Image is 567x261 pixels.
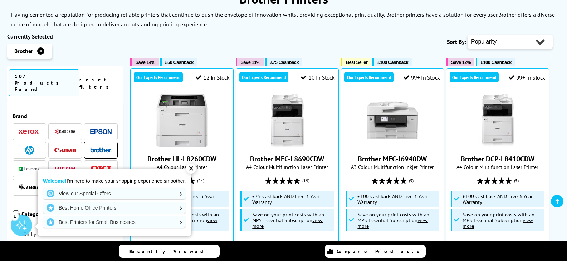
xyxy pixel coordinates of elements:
[270,60,299,65] span: £75 Cashback
[19,164,40,173] a: Lexmark
[54,146,76,155] a: Canon
[19,184,40,191] img: Zebra
[155,94,209,147] img: Brother HL-L8260CDW
[129,248,211,255] span: Recently Viewed
[241,60,260,65] span: Save 11%
[11,212,19,220] div: 1
[134,72,183,82] div: Our Experts Recommend
[357,217,428,229] u: view more
[354,239,377,248] span: £249.92
[265,58,302,66] button: £75 Cashback
[463,211,534,229] span: Save on your print costs with an MPS Essential Subscription
[341,58,371,66] button: Best Seller
[325,245,426,258] a: Compare Products
[21,210,118,219] span: Category
[165,60,194,65] span: £60 Cashback
[481,60,512,65] span: £100 Cashback
[239,72,288,82] div: Our Experts Recommend
[134,164,229,170] span: A4 Colour Laser Printer
[155,141,209,149] a: Brother HL-L8260CDW
[358,154,427,164] a: Brother MFC-J6940DW
[9,69,79,96] span: 107 Products Found
[54,164,76,173] a: Ricoh
[236,58,264,66] button: Save 11%
[135,60,155,65] span: Save 14%
[43,202,186,214] a: Best Home Office Printers
[357,211,429,229] span: Save on your print costs with an MPS Essential Subscription
[25,146,34,155] img: HP
[54,148,76,152] img: Canon
[337,248,423,255] span: Compare Products
[90,164,112,173] a: OKI
[446,58,474,66] button: Save 12%
[372,58,412,66] button: £100 Cashback
[249,239,272,248] span: £284.92
[90,129,112,134] img: Epson
[196,74,229,81] div: 12 In Stock
[240,164,335,170] span: A4 Colour Multifunction Laser Printer
[7,33,123,40] div: Currently Selected
[19,146,40,155] a: HP
[13,112,118,120] span: Brand
[90,127,112,136] a: Epson
[471,141,524,149] a: Brother DCP-L8410CDW
[484,240,515,247] span: ex VAT @ 20%
[463,217,533,229] u: view more
[119,245,220,258] a: Recently Viewed
[90,146,112,155] a: Brother
[302,174,309,187] span: (19)
[250,154,324,164] a: Brother MFC-L8690CDW
[19,129,40,134] img: Xerox
[451,60,471,65] span: Save 12%
[461,154,534,164] a: Brother DCP-L8410CDW
[357,194,437,205] span: £100 Cashback AND Free 3 Year Warranty
[147,154,216,164] a: Brother HL-L8260CDW
[130,58,158,66] button: Save 14%
[404,74,440,81] div: 99+ In Stock
[379,240,411,247] span: ex VAT @ 20%
[169,240,201,247] span: ex VAT @ 20%
[260,141,314,149] a: Brother MFC-L8690CDW
[90,147,112,152] img: Brother
[54,127,76,136] a: Kyocera
[160,58,197,66] button: £60 Cashback
[377,60,408,65] span: £100 Cashback
[13,210,20,217] img: Category
[344,72,394,82] div: Our Experts Recommend
[471,94,524,147] img: Brother DCP-L8410CDW
[14,47,33,55] span: Brother
[345,164,440,170] span: A3 Colour Multifunction Inkjet Printer
[54,129,76,134] img: Kyocera
[19,167,40,171] img: Lexmark
[252,194,332,205] span: £75 Cashback AND Free 3 Year Warranty
[19,127,40,136] a: Xerox
[346,60,368,65] span: Best Seller
[366,94,419,147] img: Brother MFC-J6940DW
[409,174,414,187] span: (5)
[252,217,323,229] u: view more
[301,74,334,81] div: 10 In Stock
[43,178,186,184] p: I'm here to make your shopping experience smoother.
[197,174,204,187] span: (24)
[450,72,499,82] div: Our Experts Recommend
[19,183,40,192] a: Zebra
[144,239,167,248] span: £198.25
[11,11,498,18] p: Having cemented a reputation for producing reliable printers that continue to push the envelope o...
[43,188,186,199] a: View our Special Offers
[274,240,306,247] span: ex VAT @ 20%
[463,194,542,205] span: £100 Cashback AND Free 3 Year Warranty
[43,216,186,228] a: Best Printers for Small Businesses
[11,11,555,28] p: Brother offers a diverse range of models that are designed to deliver an outstanding printing exp...
[476,58,515,66] button: £100 Cashback
[43,178,67,184] strong: Welcome!
[260,94,314,147] img: Brother MFC-L8690CDW
[450,164,545,170] span: A4 Colour Multifunction Laser Printer
[186,164,196,174] div: ✕
[79,76,113,90] a: reset filters
[509,74,545,81] div: 99+ In Stock
[514,174,519,187] span: (5)
[366,141,419,149] a: Brother MFC-J6940DW
[252,211,324,229] span: Save on your print costs with an MPS Essential Subscription
[459,239,482,248] span: £267.49
[447,38,466,45] span: Sort By:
